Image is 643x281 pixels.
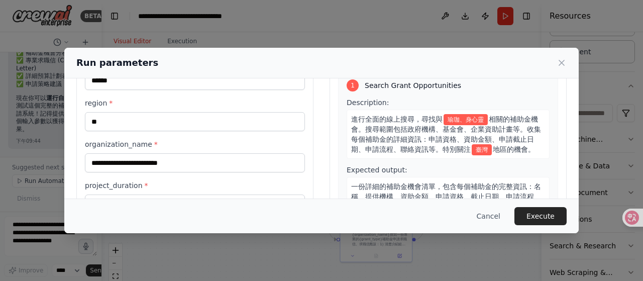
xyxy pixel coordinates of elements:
h2: Run parameters [76,56,158,70]
span: 一份詳細的補助金機會清單，包含每個補助金的完整資訊：名稱、提供機構、資助金額、申請資格、截止日期、申請流程、官方網站連結等 [351,182,541,211]
div: 1 [347,79,359,91]
span: 地區的機會。 [493,145,535,153]
span: Description: [347,99,389,107]
button: Cancel [469,207,508,225]
label: organization_name [85,139,305,149]
span: 進行全面的線上搜尋，尋找與 [351,115,443,123]
span: Variable: grant_type [444,114,488,125]
span: Expected output: [347,166,407,174]
span: Variable: region [472,144,492,155]
label: project_duration [85,180,305,191]
button: Execute [514,207,567,225]
span: Search Grant Opportunities [365,80,461,90]
label: region [85,98,305,108]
